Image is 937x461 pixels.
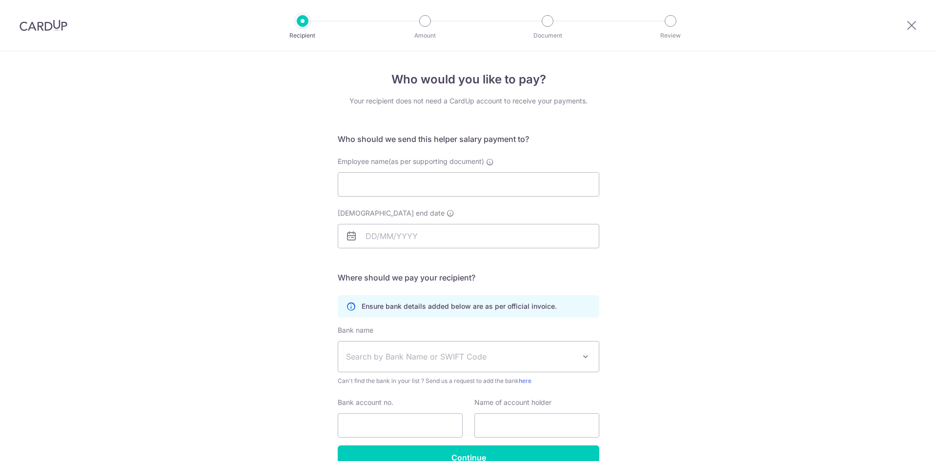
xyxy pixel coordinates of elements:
input: DD/MM/YYYY [338,224,599,248]
h5: Where should we pay your recipient? [338,272,599,283]
a: here [519,377,531,384]
span: Can't find the bank in your list ? Send us a request to add the bank [338,376,599,386]
span: [DEMOGRAPHIC_DATA] end date [338,208,445,218]
div: Your recipient does not need a CardUp account to receive your payments. [338,96,599,106]
p: Review [634,31,707,40]
img: CardUp [20,20,67,31]
p: Amount [389,31,461,40]
label: Bank name [338,325,373,335]
p: Recipient [266,31,339,40]
h5: Who should we send this helper salary payment to? [338,133,599,145]
iframe: Opens a widget where you can find more information [875,432,927,456]
span: Employee name(as per supporting document) [338,157,484,165]
label: Bank account no. [338,398,393,407]
h4: Who would you like to pay? [338,71,599,88]
span: Search by Bank Name or SWIFT Code [346,351,575,362]
label: Name of account holder [474,398,551,407]
p: Document [511,31,584,40]
p: Ensure bank details added below are as per official invoice. [362,301,557,311]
